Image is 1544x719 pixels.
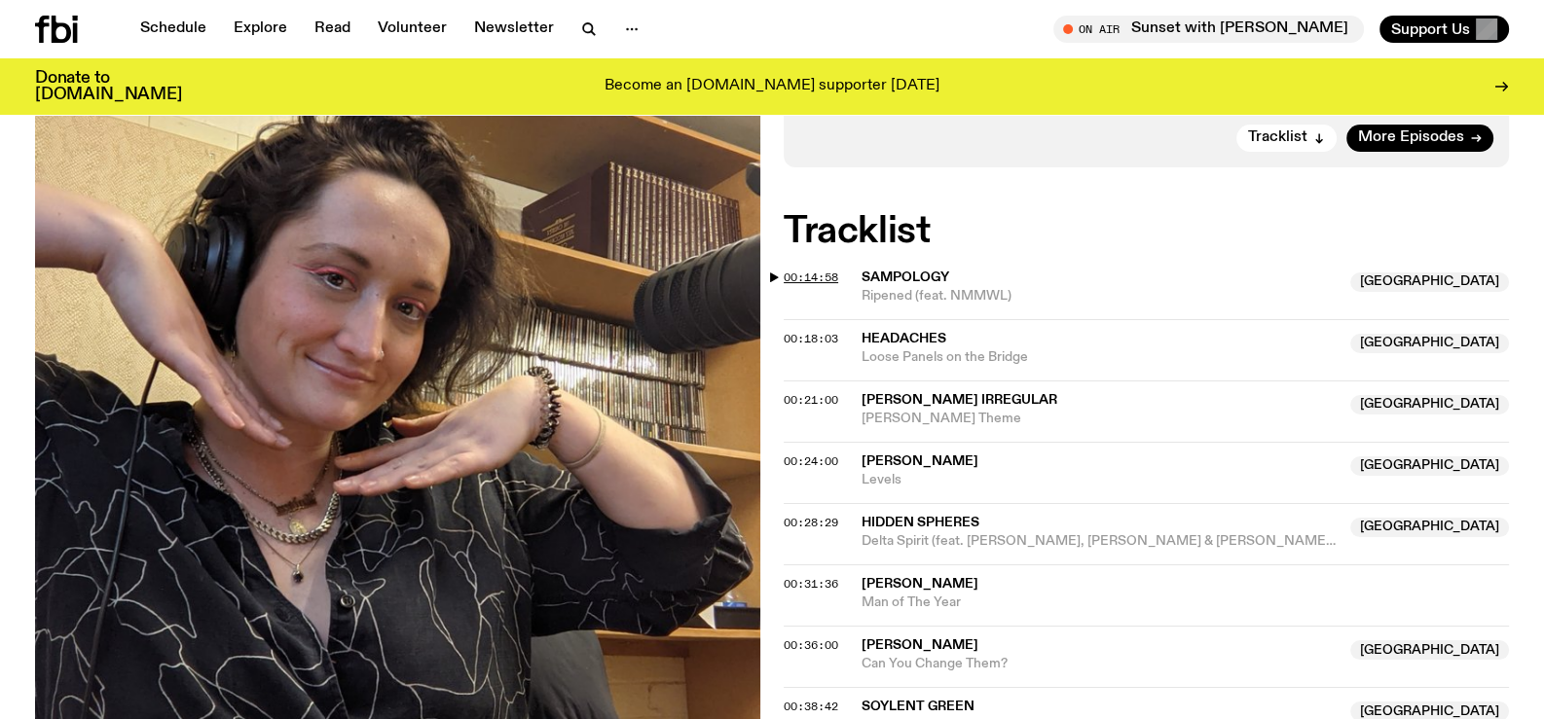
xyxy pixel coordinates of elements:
span: [GEOGRAPHIC_DATA] [1350,456,1509,476]
span: Hidden Spheres [862,516,979,529]
button: On AirSunset with [PERSON_NAME] [1053,16,1364,43]
span: Tune in live [1075,21,1354,36]
span: Support Us [1391,20,1470,38]
a: Volunteer [366,16,459,43]
h2: Tracklist [784,214,1509,249]
button: 00:36:00 [784,640,838,651]
a: Read [303,16,362,43]
span: Delta Spirit (feat. [PERSON_NAME], [PERSON_NAME] & [PERSON_NAME] [PERSON_NAME]) [862,532,1339,551]
span: More Episodes [1358,130,1464,145]
button: 00:14:58 [784,272,838,283]
span: [GEOGRAPHIC_DATA] [1350,518,1509,537]
span: Man of The Year [862,593,1509,612]
span: 00:24:00 [784,453,838,469]
button: 00:21:00 [784,395,838,406]
span: Soylent Green [862,700,974,713]
span: Can You Change Them? [862,655,1339,673]
span: [PERSON_NAME] [862,577,978,591]
span: 00:38:42 [784,699,838,714]
span: Loose Panels on the Bridge [862,348,1339,367]
span: 00:18:03 [784,331,838,346]
span: Levels [862,471,1339,489]
p: Become an [DOMAIN_NAME] supporter [DATE] [605,78,939,95]
a: More Episodes [1346,125,1493,152]
span: [PERSON_NAME] [862,454,978,468]
span: 00:21:00 [784,392,838,408]
button: Tracklist [1236,125,1337,152]
a: Explore [222,16,299,43]
span: [GEOGRAPHIC_DATA] [1350,640,1509,660]
h3: Donate to [DOMAIN_NAME] [35,70,182,103]
span: 00:36:00 [784,637,838,653]
button: 00:18:03 [784,334,838,344]
span: [GEOGRAPHIC_DATA] [1350,272,1509,292]
span: 00:31:36 [784,576,838,592]
button: 00:24:00 [784,456,838,467]
button: Support Us [1379,16,1509,43]
span: [PERSON_NAME] Theme [862,410,1339,428]
span: [PERSON_NAME] [862,638,978,652]
span: [GEOGRAPHIC_DATA] [1350,395,1509,414]
button: 00:38:42 [784,701,838,712]
span: Sampology [862,270,949,284]
span: [GEOGRAPHIC_DATA] [1350,334,1509,353]
a: Newsletter [462,16,566,43]
span: [PERSON_NAME] Irregular [862,393,1057,407]
span: Tracklist [1248,130,1307,145]
button: 00:31:36 [784,579,838,590]
span: Ripened (feat. NMMWL) [862,287,1339,306]
button: 00:28:29 [784,518,838,528]
a: Schedule [129,16,218,43]
span: 00:28:29 [784,515,838,530]
span: Headaches [862,332,946,345]
span: 00:14:58 [784,270,838,285]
